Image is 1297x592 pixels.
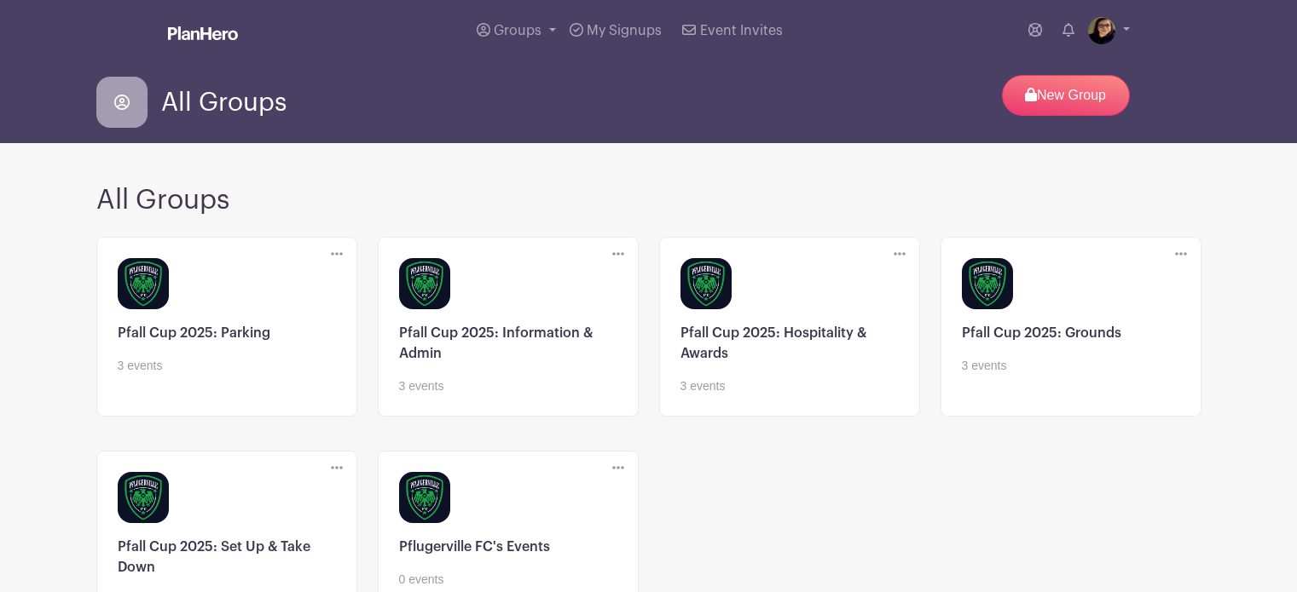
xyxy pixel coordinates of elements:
span: Groups [494,24,541,37]
img: logo_white-6c42ec7e38ccf1d336a20a19083b03d10ae64f83f12c07503d8b9e83406b4c7d.svg [168,26,238,40]
p: New Group [1002,75,1130,116]
h2: All Groups [96,184,1201,216]
span: All Groups [161,89,287,117]
span: Event Invites [700,24,783,37]
img: 20220811_104416%20(2).jpg [1088,17,1115,44]
span: My Signups [587,24,662,37]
